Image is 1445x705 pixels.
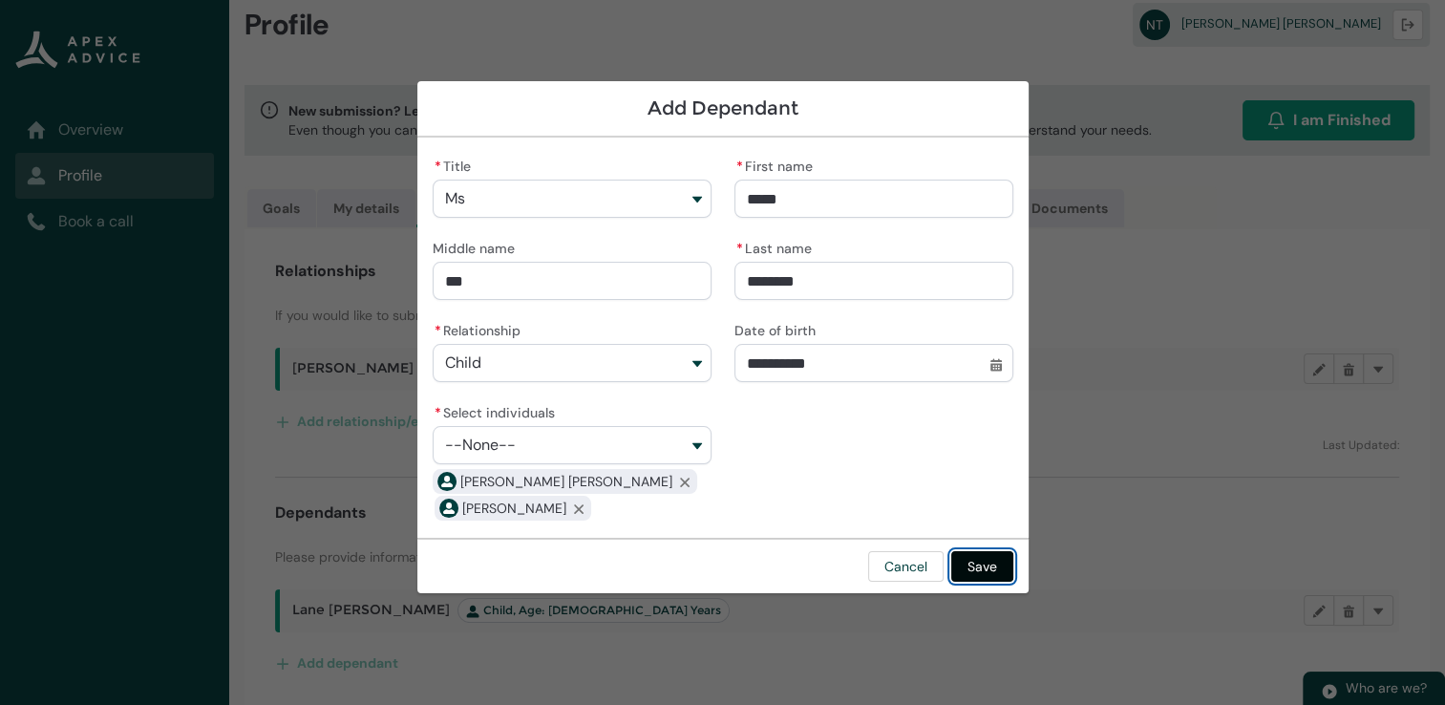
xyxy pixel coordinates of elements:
button: Remove Nicole May Turner [672,469,697,494]
h1: Add Dependant [433,96,1013,120]
button: Remove Benjaman Marshall [566,496,591,521]
span: Benjaman Marshall [462,499,566,519]
button: Title [433,180,712,218]
label: First name [734,153,820,176]
abbr: required [435,158,441,175]
label: Select individuals [433,399,563,422]
button: Relationship [433,344,712,382]
label: Date of birth [734,317,823,340]
label: Relationship [433,317,528,340]
label: Middle name [433,235,522,258]
span: Child [445,354,481,372]
abbr: required [435,322,441,339]
button: Select individuals [433,426,712,464]
button: Cancel [868,551,944,582]
span: --None-- [445,437,516,454]
abbr: required [435,404,441,421]
span: Ms [445,190,465,207]
button: Save [951,551,1013,582]
span: Nicole May Turner [460,472,672,492]
abbr: required [736,158,743,175]
abbr: required [736,240,743,257]
label: Last name [734,235,819,258]
label: Title [433,153,478,176]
